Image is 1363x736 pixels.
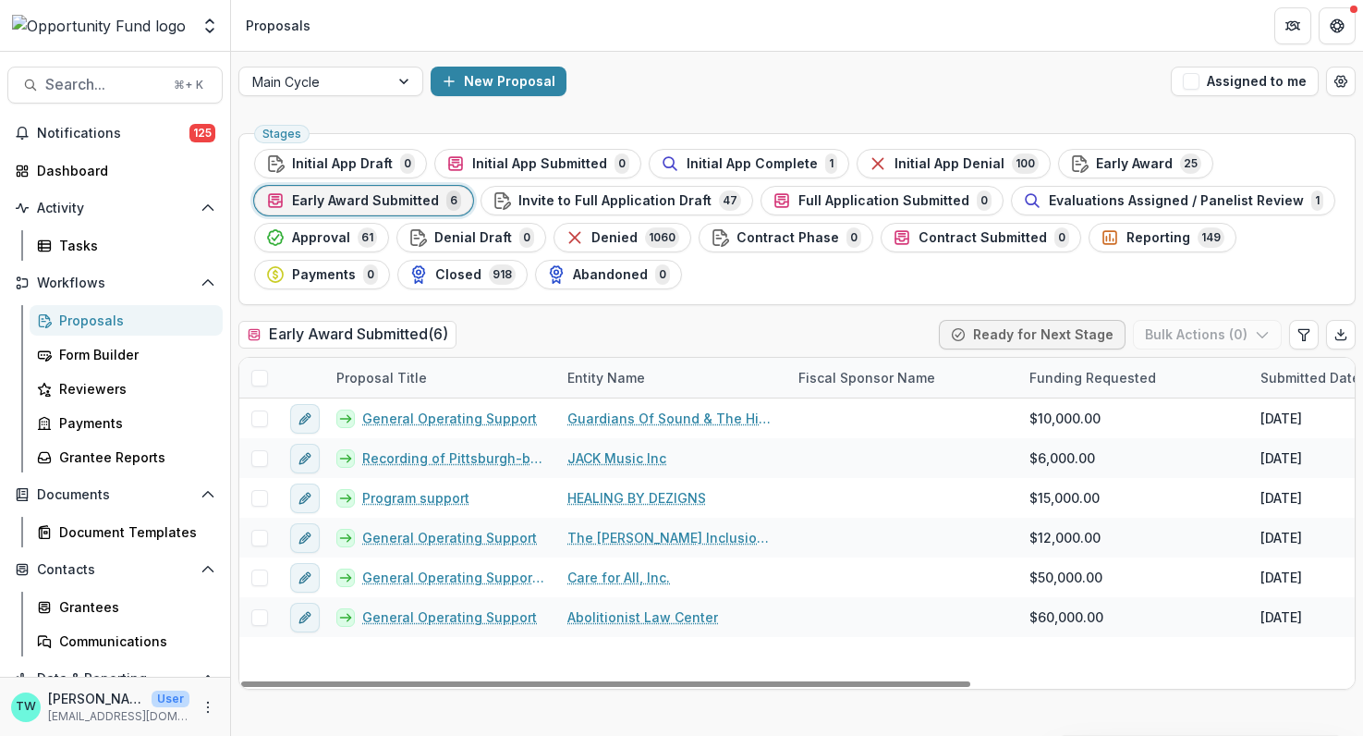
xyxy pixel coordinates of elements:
button: edit [290,404,320,434]
div: Proposal Title [325,368,438,387]
button: Evaluations Assigned / Panelist Review1 [1011,186,1335,215]
button: edit [290,444,320,473]
div: Tasks [59,236,208,255]
a: Communications [30,626,223,656]
a: Abolitionist Law Center [567,607,718,627]
button: Denial Draft0 [396,223,546,252]
button: Approval61 [254,223,389,252]
button: Open Data & Reporting [7,664,223,693]
button: Payments0 [254,260,390,289]
button: Open Activity [7,193,223,223]
span: 125 [189,124,215,142]
div: Proposal Title [325,358,556,398]
div: Proposals [59,311,208,330]
button: Abandoned0 [535,260,682,289]
div: Ti Wilhelm [16,701,36,713]
span: Initial App Submitted [472,156,607,172]
span: Early Award Submitted [292,193,439,209]
button: Bulk Actions (0) [1133,320,1282,350]
div: [DATE] [1260,568,1302,587]
button: New Proposal [431,67,566,96]
span: 100 [1012,153,1039,174]
button: Contract Submitted0 [881,223,1081,252]
button: Search... [7,67,223,104]
a: Recording of Pittsburgh-based composer [PERSON_NAME] work “Upon Vermilion Wheels” by [PERSON_NAME... [362,448,545,468]
div: Document Templates [59,522,208,542]
span: Denied [591,230,638,246]
span: 0 [655,264,670,285]
div: Payments [59,413,208,433]
nav: breadcrumb [238,12,318,39]
span: 0 [519,227,534,248]
div: Fiscal Sponsor Name [787,358,1018,398]
a: General Operating Support [362,409,537,428]
button: Early Award Submitted6 [254,186,473,215]
span: Stages [262,128,301,141]
span: Search... [45,76,163,93]
button: Early Award25 [1058,149,1213,178]
p: User [152,691,189,707]
button: Initial App Submitted0 [434,149,641,178]
button: edit [290,563,320,593]
p: [EMAIL_ADDRESS][DOMAIN_NAME] [48,708,189,725]
span: 0 [977,190,992,211]
span: 61 [358,227,377,248]
div: Grantees [59,597,208,617]
button: Partners [1274,7,1311,44]
span: Abandoned [573,267,648,283]
span: Initial App Complete [687,156,818,172]
span: Documents [37,487,193,503]
a: General Operating Support [362,607,537,627]
button: Export table data [1326,320,1356,350]
button: Open Documents [7,480,223,509]
span: Reporting [1126,230,1190,246]
button: Assigned to me [1171,67,1319,96]
span: 0 [1054,227,1069,248]
button: Ready for Next Stage [939,320,1126,350]
div: Entity Name [556,368,656,387]
span: Data & Reporting [37,671,193,687]
a: General Operating Support [362,528,537,547]
div: Entity Name [556,358,787,398]
span: Activity [37,201,193,216]
div: [DATE] [1260,448,1302,468]
div: [DATE] [1260,488,1302,508]
div: Form Builder [59,345,208,364]
span: 1 [1311,190,1323,211]
button: Full Application Submitted0 [761,186,1004,215]
button: Reporting149 [1089,223,1236,252]
span: Initial App Draft [292,156,393,172]
button: Open table manager [1326,67,1356,96]
span: Contacts [37,562,193,578]
button: edit [290,603,320,632]
div: Fiscal Sponsor Name [787,368,946,387]
p: [PERSON_NAME] [48,689,144,708]
a: Care for All, Inc. [567,568,670,587]
span: Notifications [37,126,189,141]
button: Initial App Complete1 [649,149,849,178]
button: Edit table settings [1289,320,1319,350]
span: 0 [846,227,861,248]
span: Contract Phase [736,230,839,246]
button: Closed918 [397,260,528,289]
div: Communications [59,632,208,651]
span: 1060 [645,227,679,248]
button: Contract Phase0 [699,223,873,252]
div: Funding Requested [1018,358,1249,398]
span: $60,000.00 [1029,607,1103,627]
span: 918 [489,264,516,285]
div: Reviewers [59,379,208,399]
a: Payments [30,408,223,438]
span: Payments [292,267,356,283]
a: Form Builder [30,339,223,370]
span: Approval [292,230,350,246]
span: 0 [615,153,629,174]
a: Guardians Of Sound & The Hip Hop Orchestra [567,409,776,428]
div: [DATE] [1260,409,1302,428]
span: Full Application Submitted [798,193,969,209]
a: Tasks [30,230,223,261]
a: Reviewers [30,374,223,404]
a: Dashboard [7,155,223,186]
